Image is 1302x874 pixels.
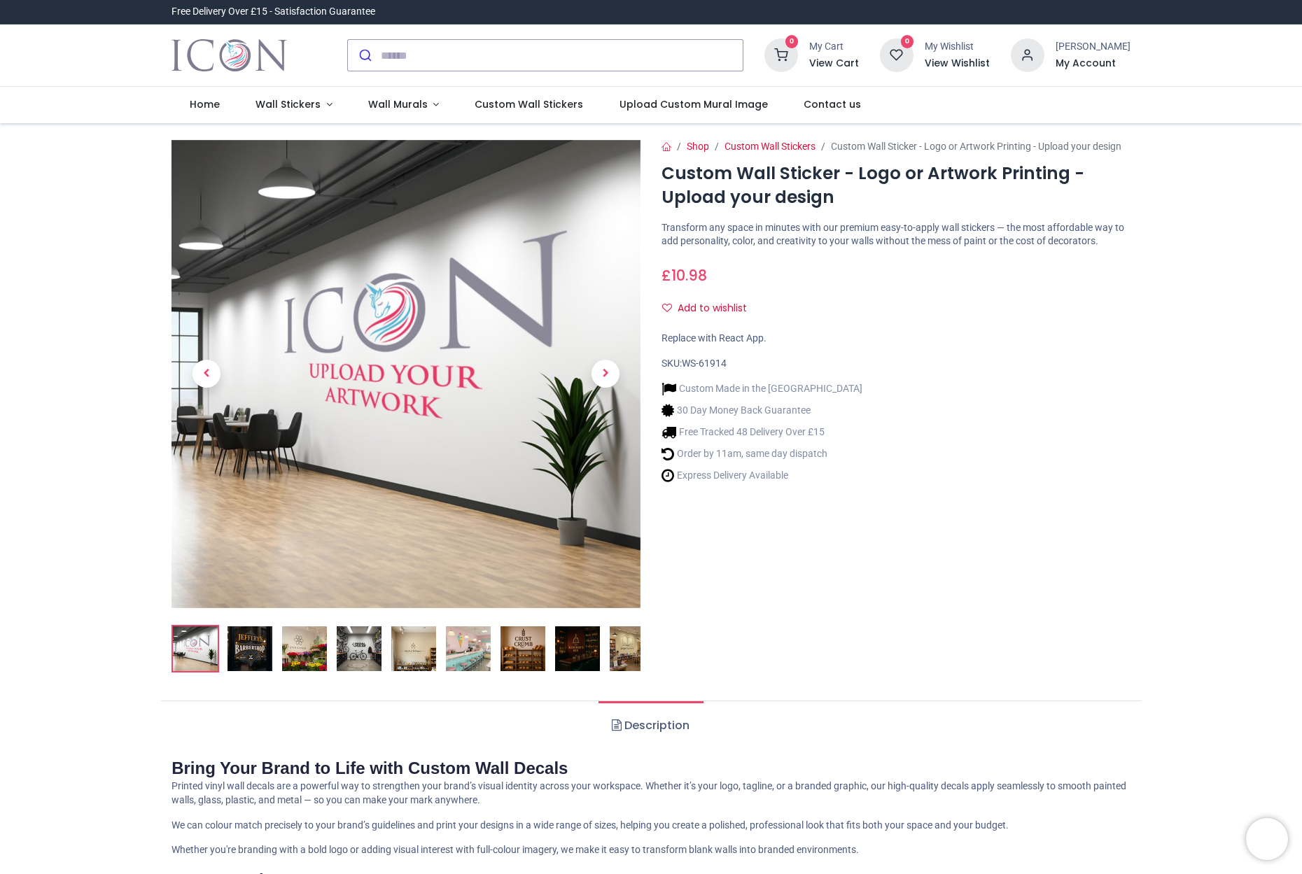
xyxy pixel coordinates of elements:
img: Custom Wall Sticker - Logo or Artwork Printing - Upload your design [610,626,654,671]
div: Free Delivery Over £15 - Satisfaction Guarantee [171,5,375,19]
strong: Bring Your Brand to Life with Custom Wall Decals [171,759,568,777]
a: 0 [764,49,798,60]
a: 0 [880,49,913,60]
a: My Account [1056,57,1130,71]
div: My Cart [809,40,859,54]
img: Custom Wall Sticker - Logo or Artwork Printing - Upload your design [555,626,600,671]
span: Upload Custom Mural Image [619,97,768,111]
span: Wall Murals [368,97,428,111]
a: Shop [687,141,709,152]
button: Submit [348,40,381,71]
a: Custom Wall Stickers [724,141,815,152]
a: Wall Stickers [237,87,350,123]
img: Icon Wall Stickers [171,36,287,75]
div: SKU: [661,357,1130,371]
li: Custom Made in the [GEOGRAPHIC_DATA] [661,381,862,396]
h1: Custom Wall Sticker - Logo or Artwork Printing - Upload your design [661,162,1130,210]
img: Custom Wall Sticker - Logo or Artwork Printing - Upload your design [446,626,491,671]
p: Whether you're branding with a bold logo or adding visual interest with full-colour imagery, we m... [171,843,1130,857]
img: Custom Wall Sticker - Logo or Artwork Printing - Upload your design [173,626,218,671]
div: My Wishlist [925,40,990,54]
span: Custom Wall Sticker - Logo or Artwork Printing - Upload your design [831,141,1121,152]
span: Contact us [804,97,861,111]
p: Transform any space in minutes with our premium easy-to-apply wall stickers — the most affordable... [661,221,1130,248]
li: Order by 11am, same day dispatch [661,446,862,461]
a: View Cart [809,57,859,71]
a: Previous [171,210,241,538]
li: Express Delivery Available [661,468,862,483]
img: Custom Wall Sticker - Logo or Artwork Printing - Upload your design [227,626,272,671]
sup: 0 [901,35,914,48]
span: Home [190,97,220,111]
img: Custom Wall Sticker - Logo or Artwork Printing - Upload your design [282,626,327,671]
img: Custom Wall Sticker - Logo or Artwork Printing - Upload your design [391,626,436,671]
span: WS-61914 [682,358,727,369]
div: [PERSON_NAME] [1056,40,1130,54]
sup: 0 [785,35,799,48]
iframe: Customer reviews powered by Trustpilot [836,5,1130,19]
a: Next [570,210,640,538]
img: Custom Wall Sticker - Logo or Artwork Printing - Upload your design [337,626,381,671]
a: Logo of Icon Wall Stickers [171,36,287,75]
li: Free Tracked 48 Delivery Over £15 [661,425,862,439]
img: Custom Wall Sticker - Logo or Artwork Printing - Upload your design [500,626,545,671]
li: 30 Day Money Back Guarantee [661,403,862,418]
img: Custom Wall Sticker - Logo or Artwork Printing - Upload your design [171,140,640,609]
iframe: Brevo live chat [1246,818,1288,860]
a: View Wishlist [925,57,990,71]
span: Next [591,360,619,388]
span: £ [661,265,707,286]
a: Wall Murals [350,87,457,123]
span: 10.98 [671,265,707,286]
button: Add to wishlistAdd to wishlist [661,297,759,320]
span: Wall Stickers [255,97,321,111]
i: Add to wishlist [662,303,672,313]
p: Printed vinyl wall decals are a powerful way to strengthen your brand’s visual identity across yo... [171,780,1130,807]
p: We can colour match precisely to your brand’s guidelines and print your designs in a wide range o... [171,819,1130,833]
span: Previous [192,360,220,388]
span: Custom Wall Stickers [475,97,583,111]
a: Description [598,701,703,750]
div: Replace with React App. [661,332,1130,346]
